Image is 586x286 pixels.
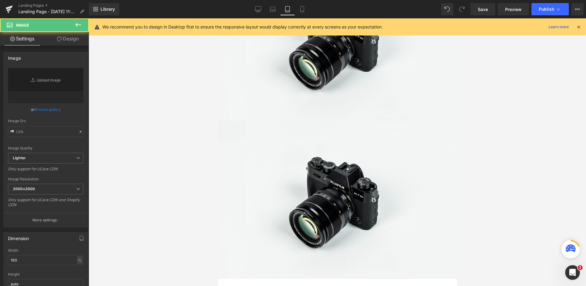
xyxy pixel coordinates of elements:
[280,3,295,15] a: Tablet
[4,213,88,227] button: More settings
[8,272,83,277] div: Height
[18,3,89,8] a: Landing Pages
[251,3,265,15] a: Desktop
[89,3,119,15] a: New Library
[35,104,61,115] a: Browse gallery
[8,232,29,241] div: Dimension
[441,3,453,15] button: Undo
[531,3,569,15] button: Publish
[18,9,77,14] span: Landing Page - [DATE] 11:01:41
[498,3,529,15] a: Preview
[456,3,468,15] button: Redo
[13,156,26,160] b: Lighter
[295,3,310,15] a: Mobile
[571,3,584,15] button: More
[8,106,83,113] div: or
[16,23,29,28] span: Image
[102,24,383,30] p: We recommend you to design in Desktop first to ensure the responsive layout would display correct...
[8,52,21,61] div: Image
[539,7,554,12] span: Publish
[8,177,83,181] div: Image Resolution
[8,146,83,150] div: Image Quality
[13,186,35,191] b: 3000x3000
[565,265,580,280] iframe: Intercom live chat
[101,6,115,12] span: Library
[8,126,83,137] input: Link
[8,248,83,253] div: Width
[46,32,90,46] a: Design
[578,265,583,270] span: 2
[546,23,571,31] a: Learn more
[8,198,83,211] div: Only support for UCare CDN and Shopify CDN
[77,256,82,264] div: %
[505,6,522,13] span: Preview
[8,167,83,175] div: Only support for UCare CDN
[8,255,83,265] input: auto
[8,119,83,123] div: Image Src
[265,3,280,15] a: Laptop
[478,6,488,13] span: Save
[32,217,57,223] p: More settings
